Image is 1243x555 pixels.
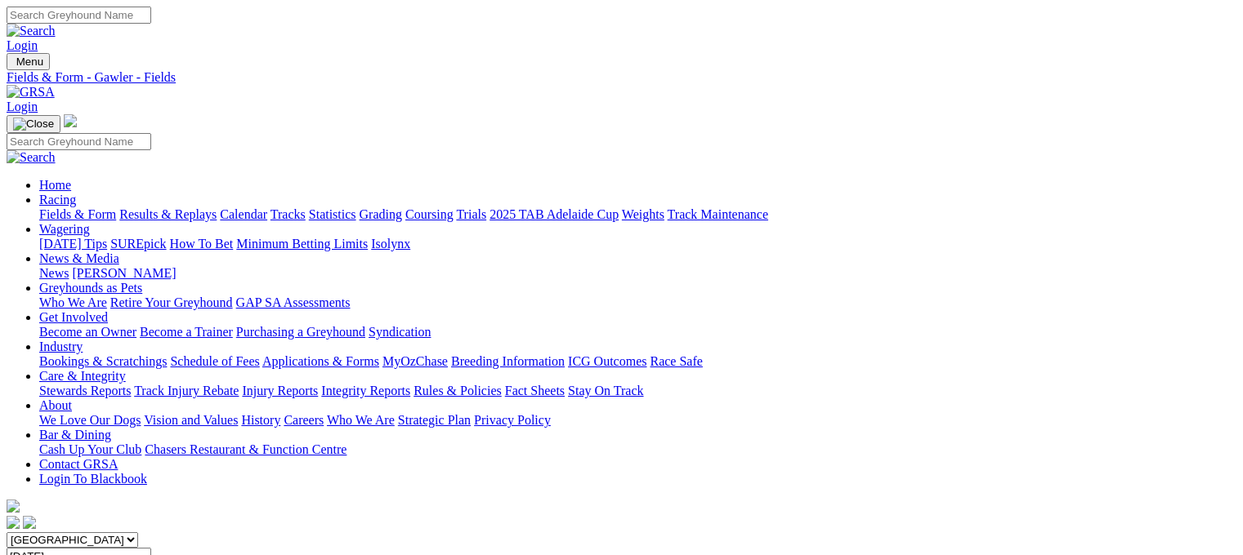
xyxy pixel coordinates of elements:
[39,251,119,265] a: News & Media
[110,237,166,251] a: SUREpick
[145,442,347,456] a: Chasers Restaurant & Function Centre
[7,53,50,70] button: Toggle navigation
[7,115,60,133] button: Toggle navigation
[236,237,368,251] a: Minimum Betting Limits
[241,413,280,427] a: History
[414,384,502,397] a: Rules & Policies
[13,118,54,131] img: Close
[236,295,351,309] a: GAP SA Assessments
[321,384,410,397] a: Integrity Reports
[236,325,365,339] a: Purchasing a Greyhound
[271,207,306,221] a: Tracks
[490,207,619,221] a: 2025 TAB Adelaide Cup
[451,354,565,368] a: Breeding Information
[568,384,643,397] a: Stay On Track
[7,499,20,513] img: logo-grsa-white.png
[39,472,147,486] a: Login To Blackbook
[360,207,402,221] a: Grading
[7,24,56,38] img: Search
[39,340,83,353] a: Industry
[7,70,1236,85] a: Fields & Form - Gawler - Fields
[456,207,486,221] a: Trials
[170,354,259,368] a: Schedule of Fees
[39,193,76,206] a: Racing
[7,7,151,24] input: Search
[568,354,646,368] a: ICG Outcomes
[650,354,702,368] a: Race Safe
[134,384,239,397] a: Track Injury Rebate
[39,413,141,427] a: We Love Our Dogs
[170,237,234,251] a: How To Bet
[382,354,448,368] a: MyOzChase
[7,133,151,150] input: Search
[39,310,108,324] a: Get Involved
[242,384,318,397] a: Injury Reports
[327,413,395,427] a: Who We Are
[39,457,118,471] a: Contact GRSA
[505,384,565,397] a: Fact Sheets
[369,325,431,339] a: Syndication
[39,222,90,236] a: Wagering
[7,85,55,100] img: GRSA
[398,413,471,427] a: Strategic Plan
[39,207,116,221] a: Fields & Form
[39,354,167,368] a: Bookings & Scratchings
[7,516,20,529] img: facebook.svg
[39,295,107,309] a: Who We Are
[23,516,36,529] img: twitter.svg
[39,178,71,192] a: Home
[262,354,379,368] a: Applications & Forms
[119,207,217,221] a: Results & Replays
[39,325,136,339] a: Become an Owner
[309,207,356,221] a: Statistics
[72,266,176,280] a: [PERSON_NAME]
[39,295,1236,310] div: Greyhounds as Pets
[39,354,1236,369] div: Industry
[39,266,69,280] a: News
[39,428,111,442] a: Bar & Dining
[405,207,454,221] a: Coursing
[622,207,664,221] a: Weights
[39,413,1236,428] div: About
[7,38,38,52] a: Login
[39,398,72,412] a: About
[144,413,238,427] a: Vision and Values
[7,150,56,165] img: Search
[371,237,410,251] a: Isolynx
[140,325,233,339] a: Become a Trainer
[64,114,77,127] img: logo-grsa-white.png
[39,384,131,397] a: Stewards Reports
[39,384,1236,398] div: Care & Integrity
[39,442,1236,457] div: Bar & Dining
[39,237,1236,251] div: Wagering
[39,369,126,383] a: Care & Integrity
[16,55,43,68] span: Menu
[39,442,141,456] a: Cash Up Your Club
[39,237,107,251] a: [DATE] Tips
[284,413,324,427] a: Careers
[39,207,1236,222] div: Racing
[39,325,1236,340] div: Get Involved
[220,207,267,221] a: Calendar
[7,100,38,113] a: Login
[474,413,551,427] a: Privacy Policy
[668,207,768,221] a: Track Maintenance
[39,266,1236,281] div: News & Media
[110,295,233,309] a: Retire Your Greyhound
[39,281,142,295] a: Greyhounds as Pets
